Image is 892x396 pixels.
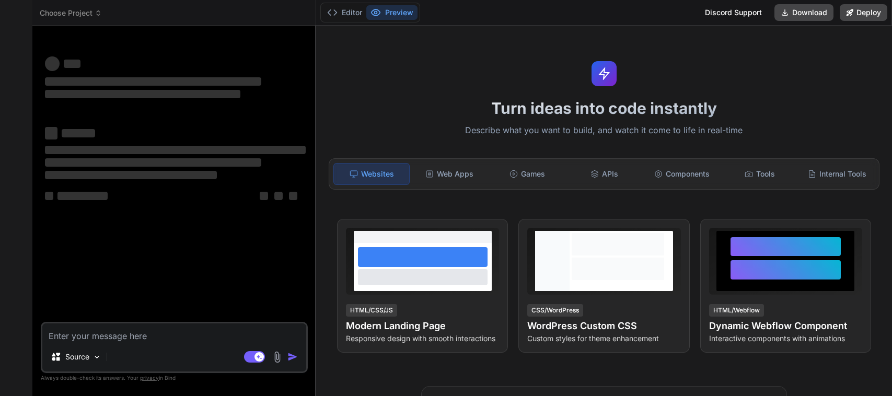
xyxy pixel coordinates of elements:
[567,163,642,185] div: APIs
[644,163,720,185] div: Components
[722,163,797,185] div: Tools
[709,319,862,333] h4: Dynamic Webflow Component
[45,90,240,98] span: ‌
[489,163,564,185] div: Games
[346,319,499,333] h4: Modern Landing Page
[62,129,95,137] span: ‌
[45,77,261,86] span: ‌
[709,304,764,317] div: HTML/Webflow
[840,4,887,21] button: Deploy
[45,158,261,167] span: ‌
[41,373,308,383] p: Always double-check its answers. Your in Bind
[287,352,298,362] img: icon
[800,163,875,185] div: Internal Tools
[274,192,283,200] span: ‌
[260,192,268,200] span: ‌
[412,163,487,185] div: Web Apps
[289,192,297,200] span: ‌
[40,8,102,18] span: Choose Project
[709,333,862,344] p: Interactive components with animations
[45,56,60,71] span: ‌
[527,319,680,333] h4: WordPress Custom CSS
[333,163,410,185] div: Websites
[699,4,768,21] div: Discord Support
[45,127,57,139] span: ‌
[92,353,101,362] img: Pick Models
[322,99,886,118] h1: Turn ideas into code instantly
[271,351,283,363] img: attachment
[322,124,886,137] p: Describe what you want to build, and watch it come to life in real-time
[57,192,108,200] span: ‌
[45,192,53,200] span: ‌
[45,171,217,179] span: ‌
[346,304,397,317] div: HTML/CSS/JS
[366,5,418,20] button: Preview
[140,375,159,381] span: privacy
[323,5,366,20] button: Editor
[774,4,833,21] button: Download
[64,60,80,68] span: ‌
[527,304,583,317] div: CSS/WordPress
[527,333,680,344] p: Custom styles for theme enhancement
[45,146,306,154] span: ‌
[65,352,89,362] p: Source
[346,333,499,344] p: Responsive design with smooth interactions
